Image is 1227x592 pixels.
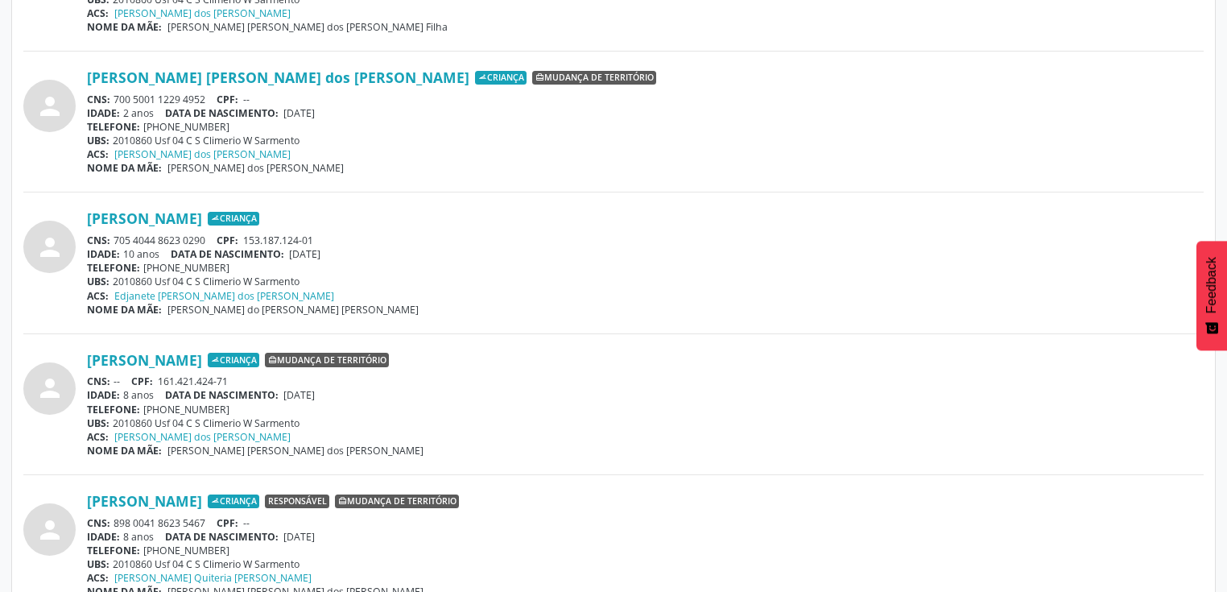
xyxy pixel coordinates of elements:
[35,92,64,121] i: person
[35,233,64,262] i: person
[87,430,109,444] span: ACS:
[1204,257,1219,313] span: Feedback
[87,351,202,369] a: [PERSON_NAME]
[87,444,162,457] span: NOME DA MÃE:
[87,209,202,227] a: [PERSON_NAME]
[289,247,320,261] span: [DATE]
[208,353,259,367] span: Criança
[87,275,109,288] span: UBS:
[87,20,162,34] span: NOME DA MÃE:
[167,20,448,34] span: [PERSON_NAME] [PERSON_NAME] dos [PERSON_NAME] Filha
[87,388,1204,402] div: 8 anos
[265,353,389,367] span: Mudança de território
[87,403,1204,416] div: [PHONE_NUMBER]
[87,416,1204,430] div: 2010860 Usf 04 C S Climerio W Sarmento
[87,516,1204,530] div: 898 0041 8623 5467
[87,261,140,275] span: TELEFONE:
[217,516,238,530] span: CPF:
[87,544,140,557] span: TELEFONE:
[87,247,120,261] span: IDADE:
[87,68,469,86] a: [PERSON_NAME] [PERSON_NAME] dos [PERSON_NAME]
[283,106,315,120] span: [DATE]
[167,303,419,317] span: [PERSON_NAME] do [PERSON_NAME] [PERSON_NAME]
[87,106,120,120] span: IDADE:
[87,557,1204,571] div: 2010860 Usf 04 C S Climerio W Sarmento
[243,516,250,530] span: --
[87,303,162,317] span: NOME DA MÃE:
[87,492,202,510] a: [PERSON_NAME]
[114,289,334,303] a: Edjanete [PERSON_NAME] dos [PERSON_NAME]
[114,147,291,161] a: [PERSON_NAME] dos [PERSON_NAME]
[87,530,120,544] span: IDADE:
[87,134,109,147] span: UBS:
[87,375,1204,388] div: --
[165,106,279,120] span: DATA DE NASCIMENTO:
[208,212,259,226] span: Criança
[87,261,1204,275] div: [PHONE_NUMBER]
[265,495,329,509] span: Responsável
[165,388,279,402] span: DATA DE NASCIMENTO:
[114,430,291,444] a: [PERSON_NAME] dos [PERSON_NAME]
[131,375,153,388] span: CPF:
[87,403,140,416] span: TELEFONE:
[167,444,423,457] span: [PERSON_NAME] [PERSON_NAME] dos [PERSON_NAME]
[243,93,250,106] span: --
[532,71,656,85] span: Mudança de território
[87,93,110,106] span: CNS:
[475,71,527,85] span: Criança
[87,289,109,303] span: ACS:
[158,375,228,388] span: 161.421.424-71
[87,530,1204,544] div: 8 anos
[87,416,109,430] span: UBS:
[165,530,279,544] span: DATA DE NASCIMENTO:
[87,6,109,20] span: ACS:
[243,234,313,247] span: 153.187.124-01
[87,234,110,247] span: CNS:
[335,495,459,509] span: Mudança de território
[87,120,1204,134] div: [PHONE_NUMBER]
[87,147,109,161] span: ACS:
[35,374,64,403] i: person
[283,388,315,402] span: [DATE]
[87,516,110,530] span: CNS:
[87,134,1204,147] div: 2010860 Usf 04 C S Climerio W Sarmento
[87,234,1204,247] div: 705 4044 8623 0290
[208,495,259,509] span: Criança
[87,106,1204,120] div: 2 anos
[87,375,110,388] span: CNS:
[87,93,1204,106] div: 700 5001 1229 4952
[87,161,162,175] span: NOME DA MÃE:
[87,247,1204,261] div: 10 anos
[35,515,64,544] i: person
[217,93,238,106] span: CPF:
[114,6,291,20] a: [PERSON_NAME] dos [PERSON_NAME]
[171,247,284,261] span: DATA DE NASCIMENTO:
[87,544,1204,557] div: [PHONE_NUMBER]
[87,120,140,134] span: TELEFONE:
[87,275,1204,288] div: 2010860 Usf 04 C S Climerio W Sarmento
[87,571,109,585] span: ACS:
[1196,241,1227,350] button: Feedback - Mostrar pesquisa
[167,161,344,175] span: [PERSON_NAME] dos [PERSON_NAME]
[87,557,109,571] span: UBS:
[283,530,315,544] span: [DATE]
[217,234,238,247] span: CPF:
[87,388,120,402] span: IDADE:
[114,571,312,585] a: [PERSON_NAME] Quiteria [PERSON_NAME]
